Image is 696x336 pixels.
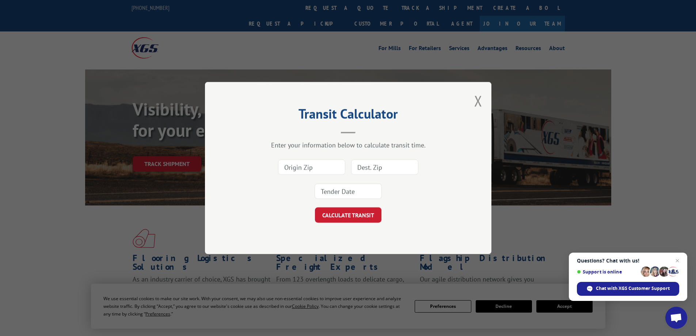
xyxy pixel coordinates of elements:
[474,91,482,110] button: Close modal
[315,207,381,223] button: CALCULATE TRANSIT
[577,269,638,275] span: Support is online
[241,109,455,122] h2: Transit Calculator
[596,285,670,292] span: Chat with XGS Customer Support
[577,282,679,296] span: Chat with XGS Customer Support
[351,159,418,175] input: Dest. Zip
[577,258,679,264] span: Questions? Chat with us!
[278,159,345,175] input: Origin Zip
[315,184,382,199] input: Tender Date
[241,141,455,149] div: Enter your information below to calculate transit time.
[665,307,687,329] a: Open chat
